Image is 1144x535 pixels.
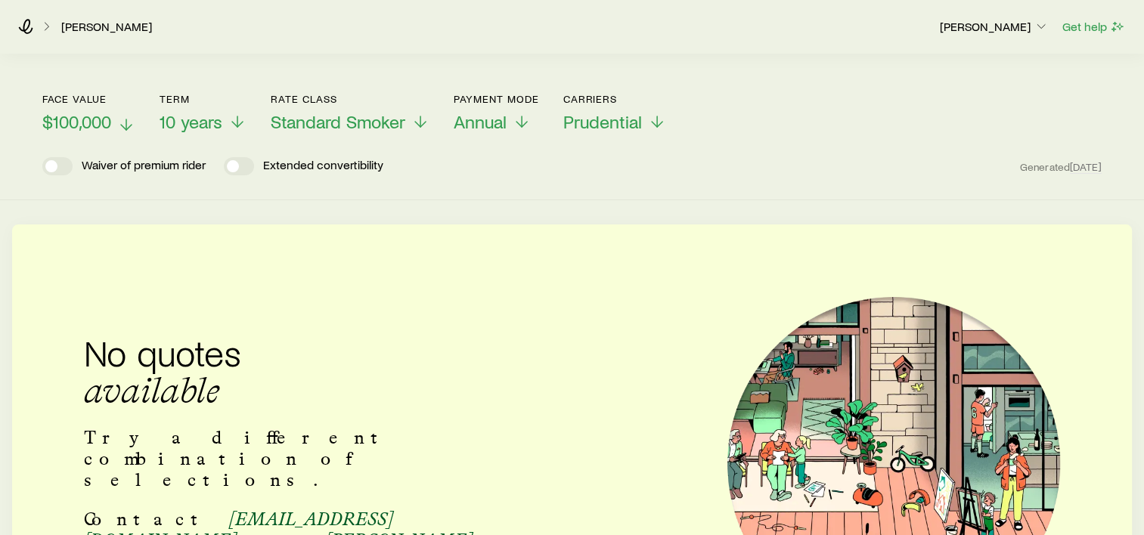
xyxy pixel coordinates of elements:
span: [DATE] [1070,160,1102,174]
span: Generated [1020,160,1102,174]
p: Extended convertibility [263,157,383,175]
button: Get help [1062,18,1126,36]
a: [PERSON_NAME] [60,20,153,34]
p: Waiver of premium rider [82,157,206,175]
button: Payment ModeAnnual [454,93,539,133]
h2: No quotes [84,334,488,409]
span: Annual [454,111,507,132]
button: Face value$100,000 [42,93,135,133]
button: CarriersPrudential [563,93,666,133]
h2: Term life [42,20,172,57]
button: Rate ClassStandard Smoker [271,93,429,133]
button: Term10 years [160,93,246,133]
p: Face value [42,93,135,105]
p: Term [160,93,246,105]
p: Payment Mode [454,93,539,105]
p: [PERSON_NAME] [940,19,1049,34]
span: available [84,369,221,412]
span: $100,000 [42,111,111,132]
span: Prudential [563,111,642,132]
span: Standard Smoker [271,111,405,132]
span: 10 years [160,111,222,132]
p: Try a different combination of selections. [84,427,488,490]
button: [PERSON_NAME] [939,18,1049,36]
p: Carriers [563,93,666,105]
p: Rate Class [271,93,429,105]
